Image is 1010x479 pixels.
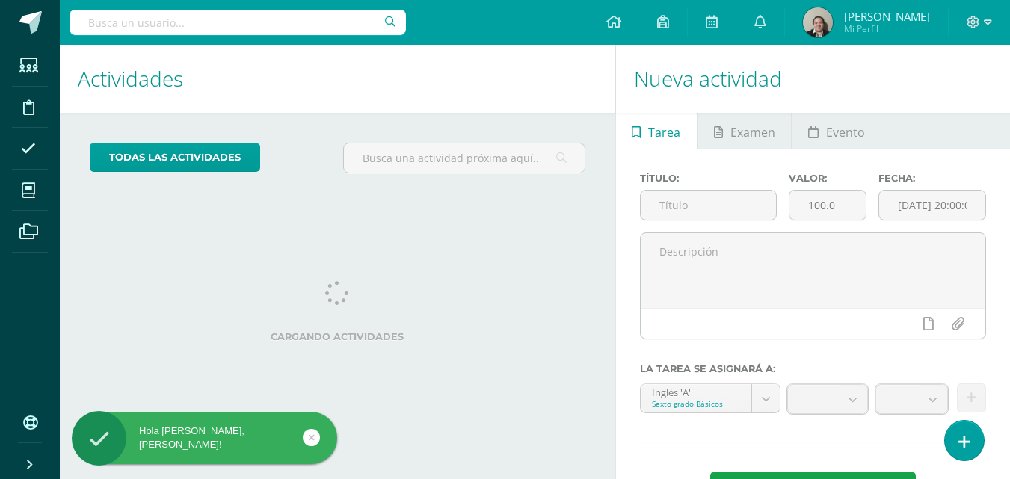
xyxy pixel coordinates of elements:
[730,114,775,150] span: Examen
[634,45,992,113] h1: Nueva actividad
[72,424,337,451] div: Hola [PERSON_NAME], [PERSON_NAME]!
[640,363,986,374] label: La tarea se asignará a:
[652,384,740,398] div: Inglés 'A'
[803,7,833,37] img: 4244ecfc47b4b620a2f8602b2e1965e1.png
[698,113,791,149] a: Examen
[648,114,680,150] span: Tarea
[878,173,986,184] label: Fecha:
[879,191,985,220] input: Fecha de entrega
[70,10,406,35] input: Busca un usuario...
[652,398,740,409] div: Sexto grado Básicos
[90,331,585,342] label: Cargando actividades
[90,143,260,172] a: todas las Actividades
[641,384,780,412] a: Inglés 'A'Sexto grado Básicos
[616,113,697,149] a: Tarea
[641,191,777,220] input: Título
[792,113,881,149] a: Evento
[789,191,866,220] input: Puntos máximos
[844,22,930,35] span: Mi Perfil
[640,173,777,184] label: Título:
[844,9,930,24] span: [PERSON_NAME]
[789,173,866,184] label: Valor:
[344,143,584,173] input: Busca una actividad próxima aquí...
[78,45,597,113] h1: Actividades
[826,114,865,150] span: Evento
